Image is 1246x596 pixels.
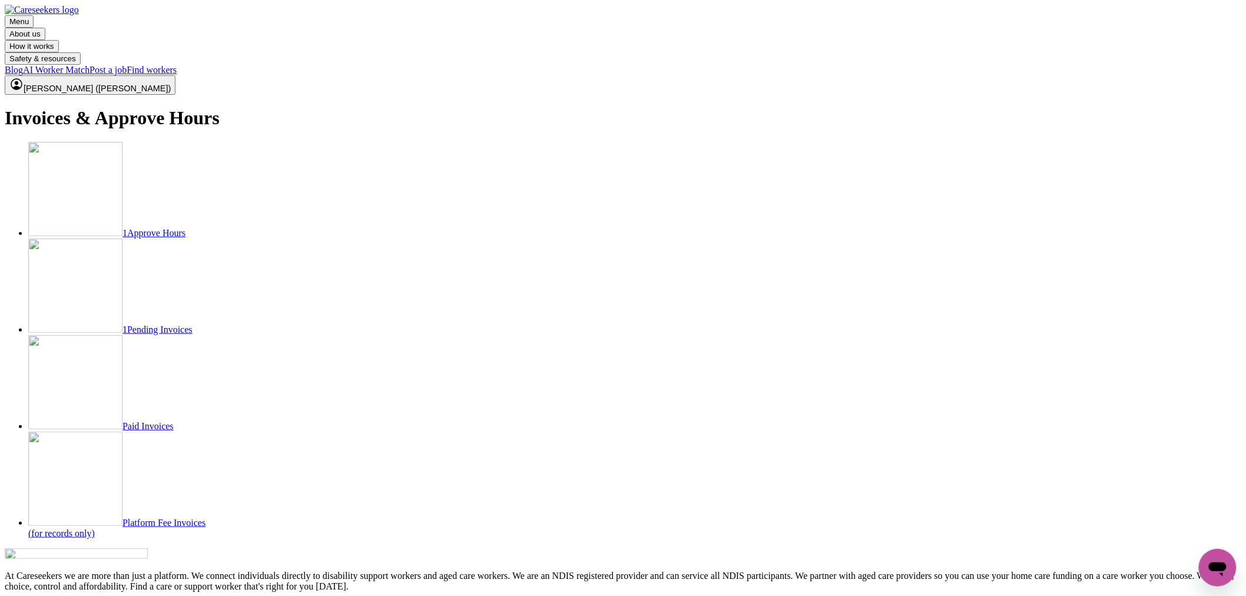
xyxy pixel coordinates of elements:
[5,571,1241,592] p: At Careseekers we are more than just a platform. We connect individuals directly to disability su...
[24,84,171,93] span: [PERSON_NAME] ([PERSON_NAME])
[5,551,148,561] a: Careseekers home page
[5,52,81,65] button: Safety & resources
[1199,549,1237,587] iframe: Button to launch messaging window
[5,5,79,15] img: Careseekers logo
[28,421,174,431] a: Paid Invoices
[5,40,59,52] button: How it works
[127,65,177,75] a: Find workers
[127,228,185,238] span: Approve Hours
[90,65,127,75] a: Post a job
[28,518,206,538] a: Platform Fee Invoices(for records only)
[5,107,1241,129] h1: Invoices & Approve Hours
[5,75,175,95] button: My Account
[5,65,23,75] a: Blog
[28,528,95,538] span: (for records only)
[5,15,34,28] button: Menu
[28,228,185,238] a: Approve Hours
[127,325,193,335] span: Pending Invoices
[122,421,174,431] span: Paid Invoices
[122,518,206,528] span: Platform Fee Invoices
[5,28,45,40] button: About us
[28,325,193,335] a: Pending Invoices
[122,325,127,335] span: 1
[122,228,127,238] span: 1
[23,65,90,75] a: AI Worker Match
